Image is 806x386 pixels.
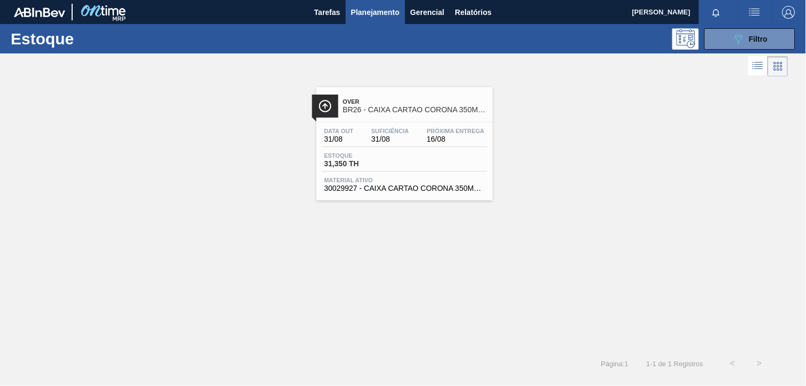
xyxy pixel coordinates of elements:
img: Logout [782,6,795,19]
span: Tarefas [314,6,340,19]
span: BR26 - CAIXA CARTAO CORONA 350ML SLEEK C8 PY [343,106,487,114]
img: Ícone [319,99,332,113]
span: 31,350 TH [324,160,399,168]
button: Notificações [699,5,733,20]
h1: Estoque [11,33,164,45]
span: 31/08 [371,135,409,143]
div: Pogramando: nenhum usuário selecionado [672,28,699,50]
span: 16/08 [427,135,485,143]
span: Próxima Entrega [427,128,485,134]
span: Gerencial [410,6,445,19]
div: Visão em Lista [748,56,768,76]
span: Material ativo [324,177,485,183]
button: > [746,350,773,377]
div: Visão em Cards [768,56,788,76]
a: ÍconeOverBR26 - CAIXA CARTAO CORONA 350ML SLEEK C8 PYData out31/08Suficiência31/08Próxima Entrega... [308,79,498,200]
span: 31/08 [324,135,354,143]
span: Filtro [749,35,768,43]
span: 1 - 1 de 1 Registros [645,360,703,368]
button: < [719,350,746,377]
span: 30029927 - CAIXA CARTAO CORONA 350ML SLEEK C8 PY [324,184,485,192]
span: Página : 1 [601,360,629,368]
span: Over [343,98,487,105]
img: userActions [748,6,761,19]
span: Suficiência [371,128,409,134]
button: Filtro [704,28,795,50]
span: Relatórios [455,6,492,19]
span: Estoque [324,152,399,159]
span: Planejamento [351,6,400,19]
img: TNhmsLtSVTkK8tSr43FrP2fwEKptu5GPRR3wAAAABJRU5ErkJggg== [14,7,65,17]
span: Data out [324,128,354,134]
